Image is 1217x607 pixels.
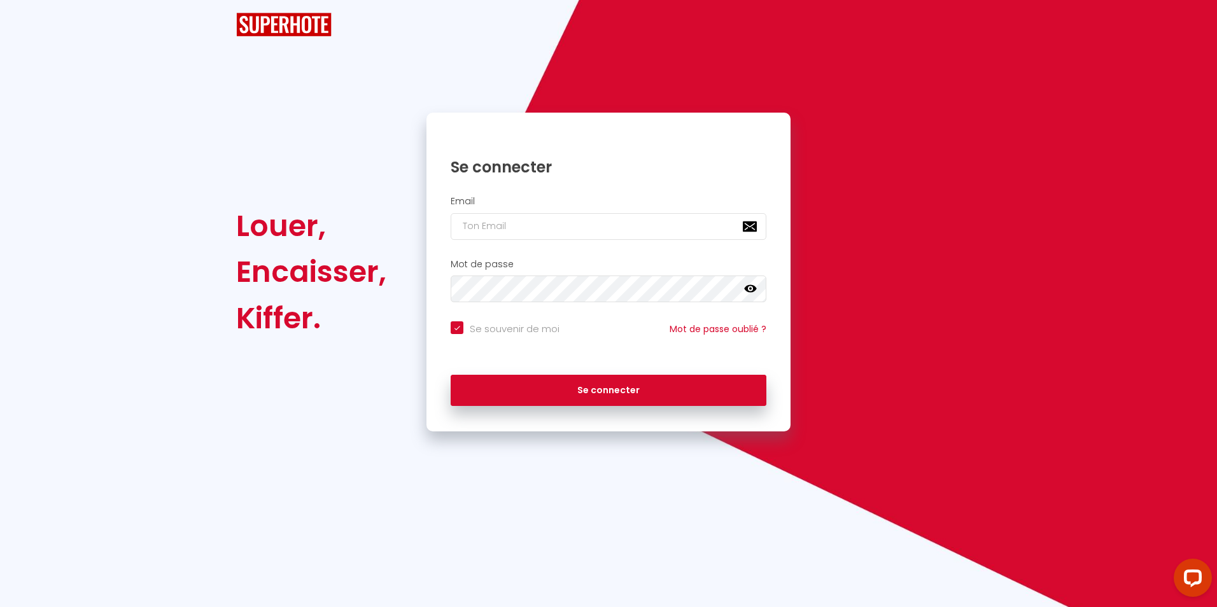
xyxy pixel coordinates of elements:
[236,203,386,249] div: Louer,
[670,323,766,335] a: Mot de passe oublié ?
[451,259,766,270] h2: Mot de passe
[451,213,766,240] input: Ton Email
[1164,554,1217,607] iframe: LiveChat chat widget
[236,13,332,36] img: SuperHote logo
[236,249,386,295] div: Encaisser,
[451,196,766,207] h2: Email
[451,157,766,177] h1: Se connecter
[236,295,386,341] div: Kiffer.
[451,375,766,407] button: Se connecter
